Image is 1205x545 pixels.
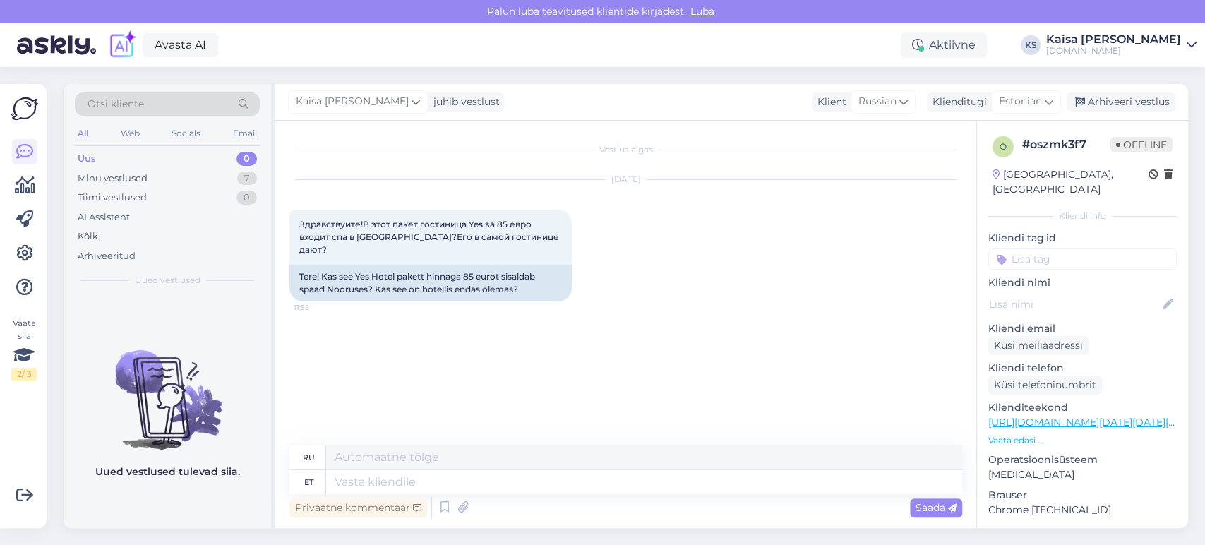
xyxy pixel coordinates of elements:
[1046,34,1197,56] a: Kaisa [PERSON_NAME][DOMAIN_NAME]
[78,172,148,186] div: Minu vestlused
[299,219,561,255] span: Здравствуйте!В этот пакет гостиница Yes за 85 евро входит спа в [GEOGRAPHIC_DATA]?Его в самой гос...
[230,124,260,143] div: Email
[11,317,37,381] div: Vaata siia
[75,124,91,143] div: All
[118,124,143,143] div: Web
[988,321,1177,336] p: Kliendi email
[296,94,409,109] span: Kaisa [PERSON_NAME]
[988,248,1177,270] input: Lisa tag
[88,97,144,112] span: Otsi kliente
[78,249,136,263] div: Arhiveeritud
[858,94,897,109] span: Russian
[988,467,1177,482] p: [MEDICAL_DATA]
[988,503,1177,517] p: Chrome [TECHNICAL_ID]
[78,229,98,244] div: Kõik
[1046,45,1181,56] div: [DOMAIN_NAME]
[988,275,1177,290] p: Kliendi nimi
[1021,35,1041,55] div: KS
[289,265,572,301] div: Tere! Kas see Yes Hotel pakett hinnaga 85 eurot sisaldab spaad Nooruses? Kas see on hotellis enda...
[78,191,147,205] div: Tiimi vestlused
[11,95,38,122] img: Askly Logo
[304,470,313,494] div: et
[289,173,962,186] div: [DATE]
[988,210,1177,222] div: Kliendi info
[1110,137,1173,152] span: Offline
[988,376,1102,395] div: Küsi telefoninumbrit
[11,368,37,381] div: 2 / 3
[78,210,130,224] div: AI Assistent
[95,465,240,479] p: Uued vestlused tulevad siia.
[988,336,1089,355] div: Küsi meiliaadressi
[988,434,1177,447] p: Vaata edasi ...
[64,325,271,452] img: No chats
[1022,136,1110,153] div: # oszmk3f7
[1046,34,1181,45] div: Kaisa [PERSON_NAME]
[812,95,846,109] div: Klient
[988,231,1177,246] p: Kliendi tag'id
[169,124,203,143] div: Socials
[988,488,1177,503] p: Brauser
[107,30,137,60] img: explore-ai
[993,167,1149,197] div: [GEOGRAPHIC_DATA], [GEOGRAPHIC_DATA]
[289,498,427,517] div: Privaatne kommentaar
[143,33,218,57] a: Avasta AI
[988,453,1177,467] p: Operatsioonisüsteem
[236,191,257,205] div: 0
[927,95,987,109] div: Klienditugi
[236,152,257,166] div: 0
[989,297,1161,312] input: Lisa nimi
[686,5,719,18] span: Luba
[78,152,96,166] div: Uus
[988,400,1177,415] p: Klienditeekond
[1000,141,1007,152] span: o
[289,143,962,156] div: Vestlus algas
[988,361,1177,376] p: Kliendi telefon
[428,95,500,109] div: juhib vestlust
[901,32,987,58] div: Aktiivne
[135,274,200,287] span: Uued vestlused
[294,302,347,313] span: 11:55
[1067,92,1175,112] div: Arhiveeri vestlus
[303,445,315,469] div: ru
[916,501,957,514] span: Saada
[999,94,1042,109] span: Estonian
[237,172,257,186] div: 7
